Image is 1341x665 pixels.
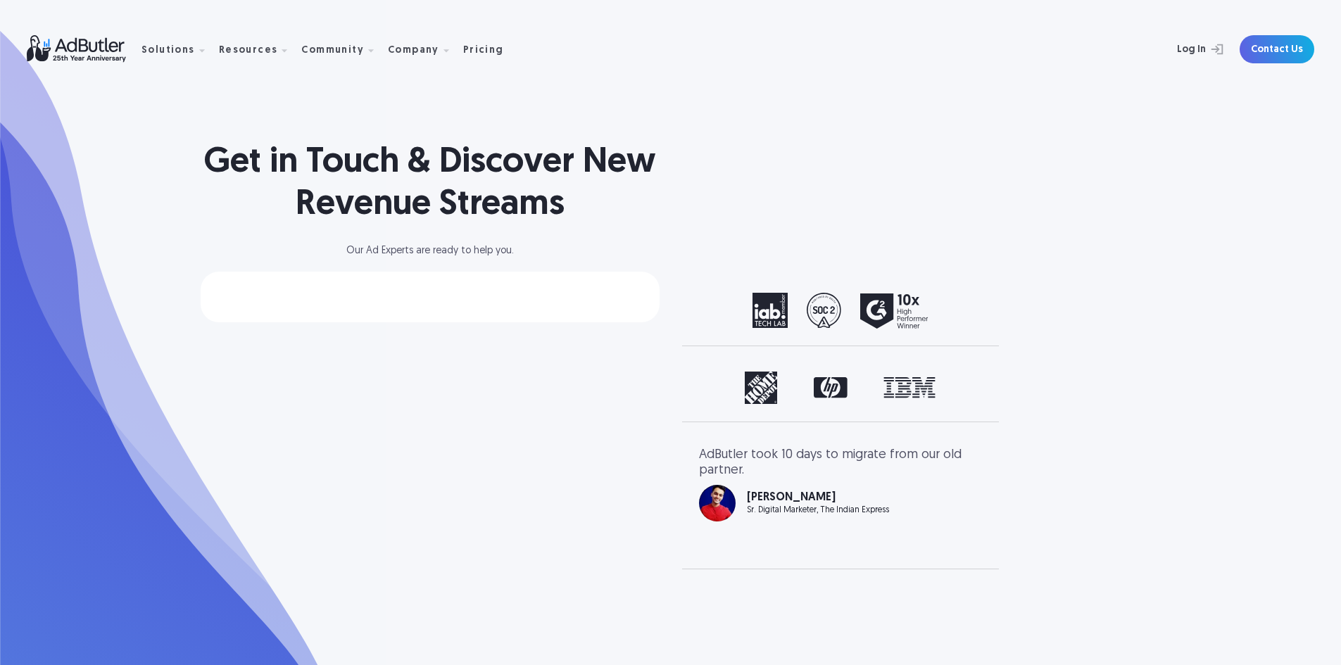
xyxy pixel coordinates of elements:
[219,27,299,72] div: Resources
[201,246,660,256] div: Our Ad Experts are ready to help you.
[926,448,982,552] div: next slide
[926,293,982,329] div: next slide
[699,448,982,478] div: AdButler took 10 days to migrate from our old partner.
[699,448,982,552] div: carousel
[463,46,504,56] div: Pricing
[463,43,515,56] a: Pricing
[301,46,364,56] div: Community
[699,293,982,329] div: 1 of 2
[747,506,889,514] div: Sr. Digital Marketer, The Indian Express
[1240,35,1314,63] a: Contact Us
[699,293,982,329] div: carousel
[699,448,982,521] div: 1 of 3
[219,46,278,56] div: Resources
[141,27,216,72] div: Solutions
[301,27,385,72] div: Community
[141,46,195,56] div: Solutions
[699,372,982,405] div: 1 of 3
[699,372,982,405] div: carousel
[388,46,439,56] div: Company
[926,372,982,405] div: next slide
[201,142,660,227] h1: Get in Touch & Discover New Revenue Streams
[388,27,460,72] div: Company
[747,492,889,503] div: [PERSON_NAME]
[1140,35,1231,63] a: Log In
